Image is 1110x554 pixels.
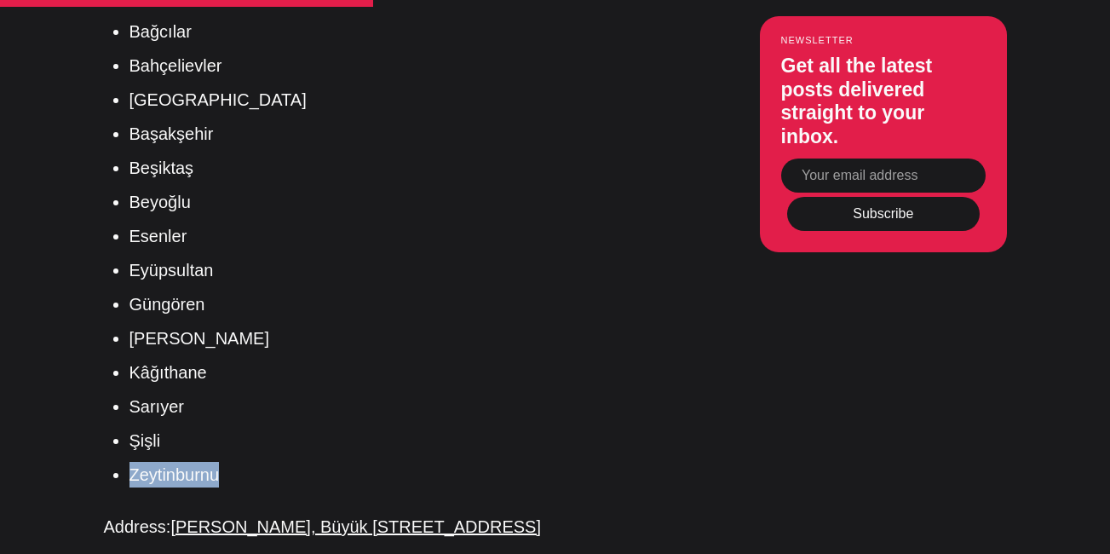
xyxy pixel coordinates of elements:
li: Bahçelievler [129,53,675,78]
li: Zeytinburnu [129,462,675,488]
li: Güngören [129,291,675,317]
a: [PERSON_NAME], Büyük [STREET_ADDRESS] [170,517,541,536]
li: Beşiktaş [129,155,675,181]
li: Esenler [129,223,675,249]
small: Newsletter [781,36,986,46]
li: Eyüpsultan [129,257,675,283]
li: Başakşehir [129,121,675,147]
li: [GEOGRAPHIC_DATA] [129,87,675,113]
li: Sarıyer [129,394,675,419]
h3: Get all the latest posts delivered straight to your inbox. [781,55,986,149]
input: Your email address [781,159,986,193]
li: [PERSON_NAME] [129,326,675,351]
li: Bağcılar [129,19,675,44]
li: Beyoğlu [129,189,675,215]
li: Şişli [129,428,675,453]
li: Kâğıthane [129,360,675,385]
button: Subscribe [787,198,980,232]
p: Address: [104,513,675,540]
